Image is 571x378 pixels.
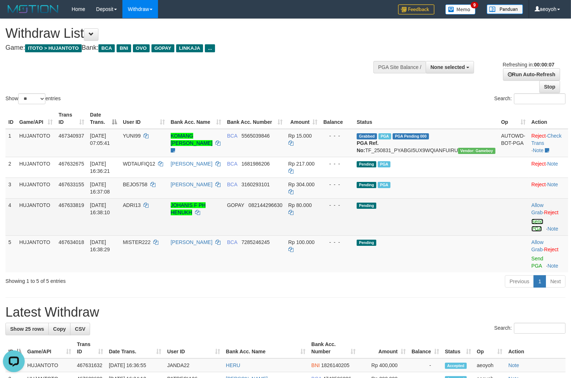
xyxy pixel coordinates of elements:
[357,133,377,139] span: Grabbed
[442,338,474,358] th: Status: activate to sort column ascending
[5,178,16,198] td: 3
[16,129,56,157] td: HUJANTOTO
[531,182,546,187] a: Reject
[5,108,16,129] th: ID
[494,323,566,334] label: Search:
[242,133,270,139] span: Copy 5565039846 to clipboard
[168,108,224,129] th: Bank Acc. Name: activate to sort column ascending
[151,44,174,52] span: GOPAY
[539,81,560,93] a: Stop
[18,93,45,104] select: Showentries
[531,161,546,167] a: Reject
[5,157,16,178] td: 2
[474,358,506,372] td: aeoyoh
[503,68,560,81] a: Run Auto-Refresh
[323,239,351,246] div: - - -
[498,129,529,157] td: AUTOWD-BOT-PGA
[393,133,429,139] span: PGA Pending
[75,326,85,332] span: CSV
[547,226,558,232] a: Note
[445,4,476,15] img: Button%20Memo.svg
[106,358,164,372] td: [DATE] 16:36:55
[58,182,84,187] span: 467633155
[133,44,150,52] span: OVO
[5,323,49,335] a: Show 25 rows
[498,108,529,129] th: Op: activate to sort column ascending
[48,323,70,335] a: Copy
[98,44,115,52] span: BCA
[529,157,568,178] td: ·
[205,44,215,52] span: ...
[288,133,312,139] span: Rp 15.000
[357,161,376,167] span: Pending
[16,157,56,178] td: HUJANTOTO
[24,358,74,372] td: HUJANTOTO
[123,202,141,208] span: ADRI13
[357,240,376,246] span: Pending
[227,239,237,245] span: BCA
[224,108,285,129] th: Bank Acc. Number: activate to sort column ascending
[529,235,568,272] td: ·
[547,182,558,187] a: Note
[529,108,568,129] th: Action
[531,202,544,215] span: ·
[242,161,270,167] span: Copy 1681986206 to clipboard
[546,275,566,288] a: Next
[547,263,558,269] a: Note
[16,178,56,198] td: HUJANTOTO
[409,358,442,372] td: -
[74,358,106,372] td: 467631632
[53,326,66,332] span: Copy
[547,161,558,167] a: Note
[531,256,543,269] a: Send PGA
[544,210,559,215] a: Reject
[534,62,554,68] strong: 00:00:07
[123,239,150,245] span: MISTER222
[531,239,544,252] span: ·
[3,3,25,25] button: Open LiveChat chat widget
[90,161,110,174] span: [DATE] 16:36:21
[223,338,308,358] th: Bank Acc. Name: activate to sort column ascending
[354,108,498,129] th: Status
[308,338,359,358] th: Bank Acc. Number: activate to sort column ascending
[458,148,495,154] span: Vendor URL: https://payment21.1velocity.biz
[529,198,568,235] td: ·
[90,133,110,146] span: [DATE] 07:05:41
[5,93,61,104] label: Show entries
[398,4,434,15] img: Feedback.jpg
[514,93,566,104] input: Search:
[378,133,391,139] span: Marked by aeosalim
[426,61,474,73] button: None selected
[409,338,442,358] th: Balance: activate to sort column ascending
[311,362,320,368] span: BNI
[359,358,409,372] td: Rp 400,000
[529,178,568,198] td: ·
[164,338,223,358] th: User ID: activate to sort column ascending
[359,338,409,358] th: Amount: activate to sort column ascending
[323,160,351,167] div: - - -
[534,275,546,288] a: 1
[430,64,465,70] span: None selected
[487,4,523,14] img: panduan.png
[58,161,84,167] span: 467632675
[171,202,206,215] a: JOHANIS F PH HENUKH
[357,203,376,209] span: Pending
[123,161,155,167] span: WDTAUFIQ12
[320,108,354,129] th: Balance
[120,108,167,129] th: User ID: activate to sort column ascending
[87,108,120,129] th: Date Trans.: activate to sort column descending
[533,147,544,153] a: Note
[531,239,543,252] a: Allow Grab
[285,108,321,129] th: Amount: activate to sort column ascending
[531,219,543,232] a: Send PGA
[171,182,212,187] a: [PERSON_NAME]
[494,93,566,104] label: Search:
[74,338,106,358] th: Trans ID: activate to sort column ascending
[514,323,566,334] input: Search:
[16,235,56,272] td: HUJANTOTO
[123,133,141,139] span: YUNI99
[509,362,519,368] a: Note
[373,61,426,73] div: PGA Site Balance /
[227,202,244,208] span: GOPAY
[24,338,74,358] th: Game/API: activate to sort column ascending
